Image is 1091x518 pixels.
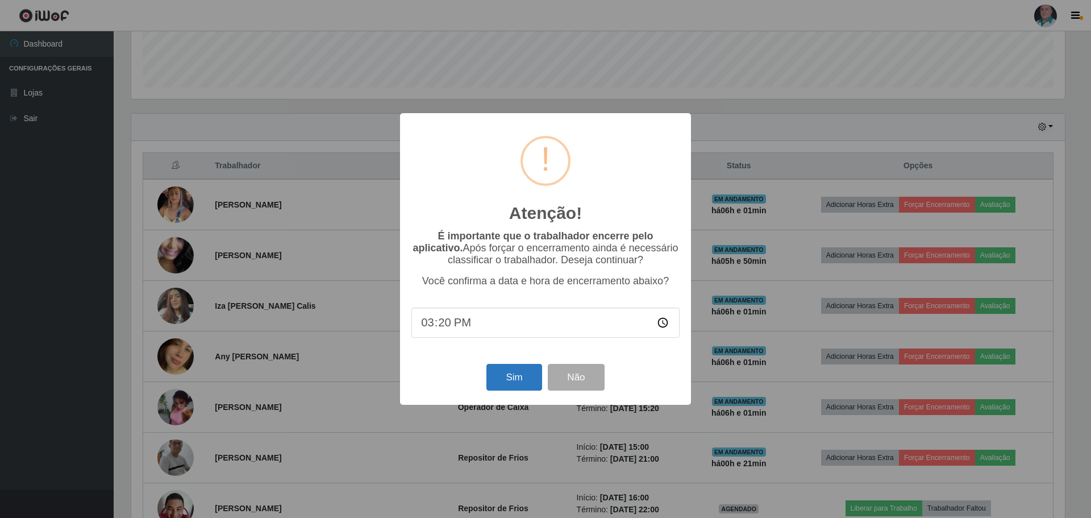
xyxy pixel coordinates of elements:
[509,203,582,223] h2: Atenção!
[548,364,604,391] button: Não
[411,275,680,287] p: Você confirma a data e hora de encerramento abaixo?
[486,364,542,391] button: Sim
[411,230,680,266] p: Após forçar o encerramento ainda é necessário classificar o trabalhador. Deseja continuar?
[413,230,653,254] b: É importante que o trabalhador encerre pelo aplicativo.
